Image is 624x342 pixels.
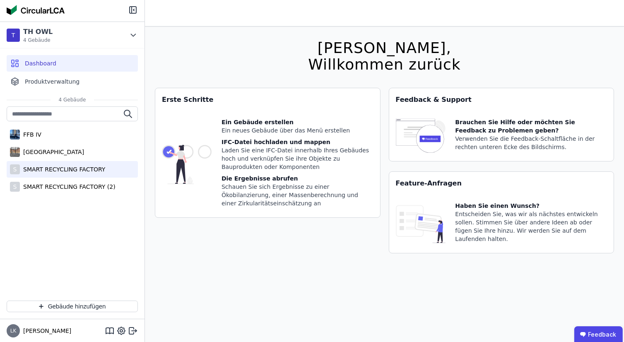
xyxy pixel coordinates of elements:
[7,5,65,15] img: Concular
[222,126,373,135] div: Ein neues Gebäude über das Menü erstellen
[7,29,20,42] div: T
[222,138,373,146] div: IFC-Datei hochladen und mappen
[20,165,105,173] div: SMART RECYCLING FACTORY
[20,327,71,335] span: [PERSON_NAME]
[10,145,20,159] img: Friedensschule Osnabrück
[389,172,614,195] div: Feature-Anfragen
[455,118,607,135] div: Brauchen Sie Hilfe oder möchten Sie Feedback zu Problemen geben?
[7,301,138,312] button: Gebäude hinzufügen
[10,328,17,333] span: LK
[222,183,373,207] div: Schauen Sie sich Ergebnisse zu einer Ökobilanzierung, einer Massenberechnung und einer Zirkularit...
[10,164,20,174] div: S
[20,183,116,191] div: SMART RECYCLING FACTORY (2)
[10,128,20,141] img: FFB IV
[51,96,94,103] span: 4 Gebäude
[455,202,607,210] div: Haben Sie einen Wunsch?
[308,40,460,56] div: [PERSON_NAME],
[222,174,373,183] div: Die Ergebnisse abrufen
[455,210,607,243] div: Entscheiden Sie, was wir als nächstes entwickeln sollen. Stimmen Sie über andere Ideen ab oder fü...
[20,148,84,156] div: [GEOGRAPHIC_DATA]
[396,202,446,246] img: feature_request_tile-UiXE1qGU.svg
[23,27,53,37] div: TH OWL
[396,118,446,154] img: feedback-icon-HCTs5lye.svg
[308,56,460,73] div: Willkommen zurück
[25,59,56,67] span: Dashboard
[23,37,53,43] span: 4 Gebäude
[222,118,373,126] div: Ein Gebäude erstellen
[222,146,373,171] div: Laden Sie eine IFC-Datei innerhalb Ihres Gebäudes hoch und verknüpfen Sie ihre Objekte zu Bauprod...
[455,135,607,151] div: Verwenden Sie die Feedback-Schaltfläche in der rechten unteren Ecke des Bildschirms.
[20,130,41,139] div: FFB IV
[155,88,380,111] div: Erste Schritte
[389,88,614,111] div: Feedback & Support
[162,118,212,211] img: getting_started_tile-DrF_GRSv.svg
[25,77,80,86] span: Produktverwaltung
[10,182,20,192] div: S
